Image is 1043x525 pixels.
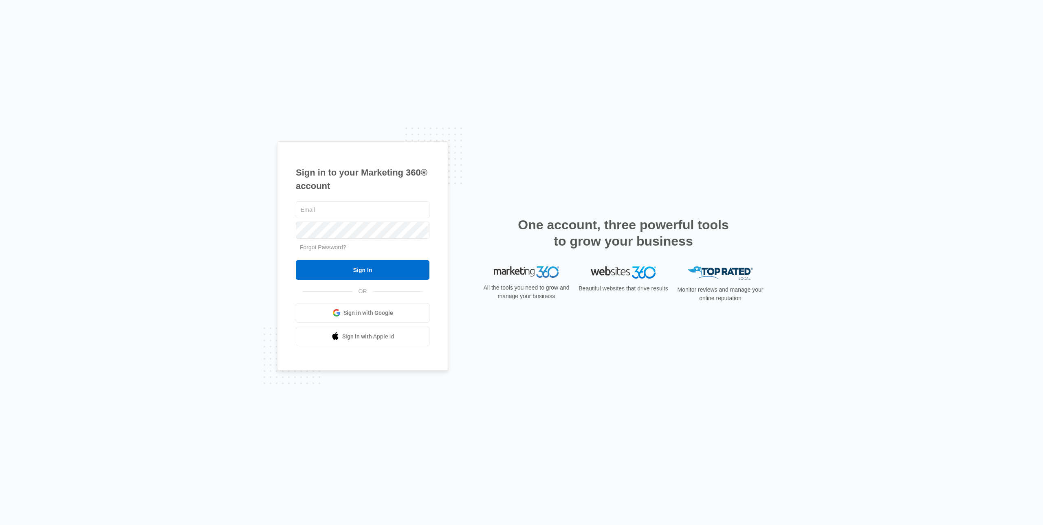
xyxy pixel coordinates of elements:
[300,244,346,250] a: Forgot Password?
[578,284,669,293] p: Beautiful websites that drive results
[296,327,429,346] a: Sign in with Apple Id
[343,309,393,317] span: Sign in with Google
[296,201,429,218] input: Email
[296,260,429,280] input: Sign In
[296,303,429,323] a: Sign in with Google
[494,266,559,278] img: Marketing 360
[515,217,731,249] h2: One account, three powerful tools to grow your business
[353,287,373,296] span: OR
[481,283,572,301] p: All the tools you need to grow and manage your business
[591,266,656,278] img: Websites 360
[296,166,429,193] h1: Sign in to your Marketing 360® account
[342,332,394,341] span: Sign in with Apple Id
[688,266,753,280] img: Top Rated Local
[675,286,766,303] p: Monitor reviews and manage your online reputation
